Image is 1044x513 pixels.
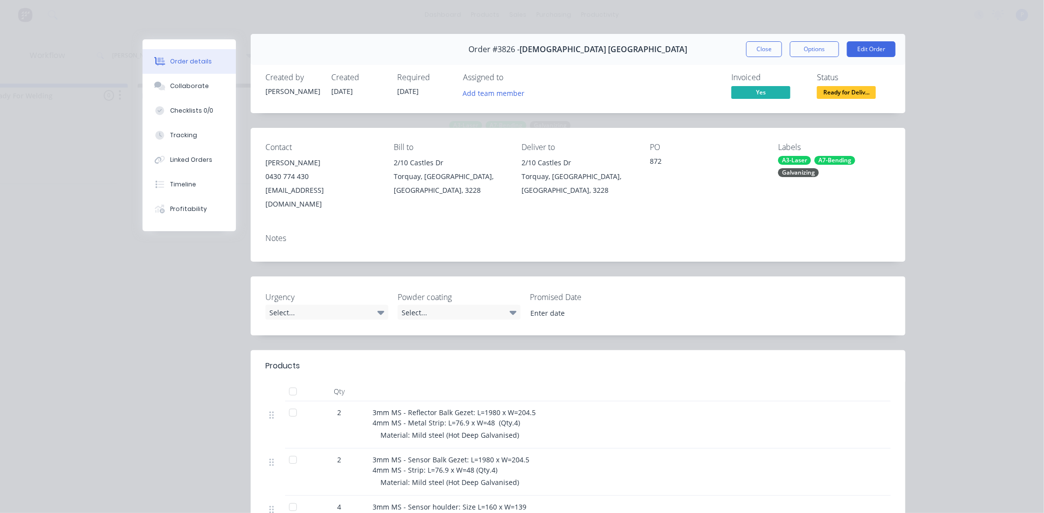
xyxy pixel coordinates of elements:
[847,41,896,57] button: Edit Order
[778,143,891,152] div: Labels
[170,82,209,91] div: Collaborate
[523,305,646,320] input: Enter date
[463,86,530,99] button: Add team member
[522,156,635,197] div: 2/10 Castles DrTorquay, [GEOGRAPHIC_DATA], [GEOGRAPHIC_DATA], 3228
[265,360,300,372] div: Products
[522,170,635,197] div: Torquay, [GEOGRAPHIC_DATA], [GEOGRAPHIC_DATA], 3228
[650,143,762,152] div: PO
[265,183,378,211] div: [EMAIL_ADDRESS][DOMAIN_NAME]
[817,73,891,82] div: Status
[522,143,635,152] div: Deliver to
[143,74,236,98] button: Collaborate
[265,86,319,96] div: [PERSON_NAME]
[170,57,212,66] div: Order details
[143,123,236,148] button: Tracking
[143,98,236,123] button: Checklists 0/0
[337,407,341,418] span: 2
[170,131,197,140] div: Tracking
[398,291,521,303] label: Powder coating
[331,73,385,82] div: Created
[817,86,876,98] span: Ready for Deliv...
[398,305,521,320] div: Select...
[778,168,819,177] div: Galvanizing
[817,86,876,101] button: Ready for Deliv...
[394,156,506,197] div: 2/10 Castles DrTorquay, [GEOGRAPHIC_DATA], [GEOGRAPHIC_DATA], 3228
[394,170,506,197] div: Torquay, [GEOGRAPHIC_DATA], [GEOGRAPHIC_DATA], 3228
[778,156,811,165] div: A3-Laser
[265,234,891,243] div: Notes
[265,73,319,82] div: Created by
[373,408,536,427] span: 3mm MS - Reflector Balk Gezet: L=1980 x W=204.5 4mm MS - Metal Strip: L=76.9 x W=48 (Qty.4)
[143,197,236,221] button: Profitability
[265,156,378,211] div: [PERSON_NAME]0430 774 430[EMAIL_ADDRESS][DOMAIN_NAME]
[650,156,762,170] div: 872
[731,73,805,82] div: Invoiced
[170,155,212,164] div: Linked Orders
[380,478,519,487] span: Material: Mild steel (Hot Deep Galvanised)
[520,45,688,54] span: [DEMOGRAPHIC_DATA] [GEOGRAPHIC_DATA]
[170,180,196,189] div: Timeline
[814,156,855,165] div: A7-Bending
[463,73,561,82] div: Assigned to
[394,156,506,170] div: 2/10 Castles Dr
[143,172,236,197] button: Timeline
[380,430,519,440] span: Material: Mild steel (Hot Deep Galvanised)
[331,87,353,96] span: [DATE]
[790,41,839,57] button: Options
[397,87,419,96] span: [DATE]
[143,148,236,172] button: Linked Orders
[143,49,236,74] button: Order details
[397,73,451,82] div: Required
[522,156,635,170] div: 2/10 Castles Dr
[373,502,526,512] span: 3mm MS - Sensor houlder: Size L=160 x W=139
[170,106,213,115] div: Checklists 0/0
[170,205,207,213] div: Profitability
[394,143,506,152] div: Bill to
[731,86,790,98] span: Yes
[265,170,378,183] div: 0430 774 430
[265,305,388,320] div: Select...
[458,86,530,99] button: Add team member
[310,382,369,401] div: Qty
[746,41,782,57] button: Close
[265,291,388,303] label: Urgency
[530,291,653,303] label: Promised Date
[337,502,341,512] span: 4
[265,156,378,170] div: [PERSON_NAME]
[265,143,378,152] div: Contact
[337,454,341,465] span: 2
[373,455,529,475] span: 3mm MS - Sensor Balk Gezet: L=1980 x W=204.5 4mm MS - Strip: L=76.9 x W=48 (Qty.4)
[469,45,520,54] span: Order #3826 -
